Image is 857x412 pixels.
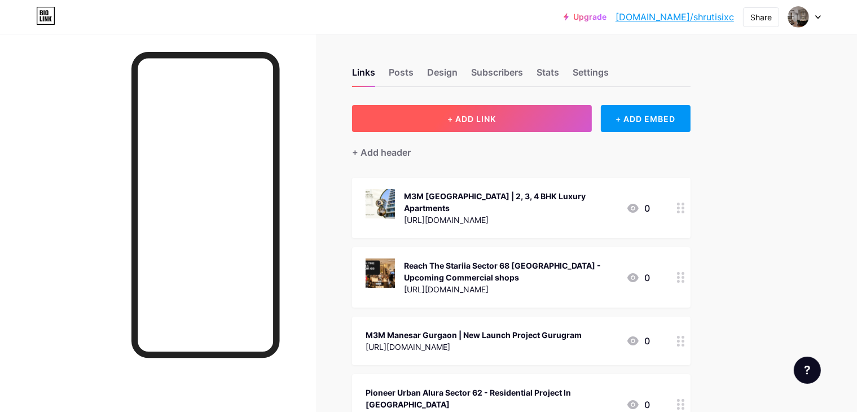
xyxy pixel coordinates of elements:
div: 0 [626,398,650,411]
a: Upgrade [564,12,607,21]
button: + ADD LINK [352,105,592,132]
div: 0 [626,201,650,215]
div: Pioneer Urban Alura Sector 62 - Residential Project In [GEOGRAPHIC_DATA] [366,387,617,410]
div: 0 [626,271,650,284]
span: + ADD LINK [447,114,496,124]
a: [DOMAIN_NAME]/shrutisixc [616,10,734,24]
div: Subscribers [471,65,523,86]
img: Shruti Singh [788,6,809,28]
div: M3M Manesar Gurgaon | New Launch Project Gurugram [366,329,582,341]
div: Design [427,65,458,86]
div: [URL][DOMAIN_NAME] [404,214,617,226]
img: Reach The Stariia Sector 68 Gurgaon - Upcoming Commercial shops [366,258,395,288]
div: + Add header [352,146,411,159]
div: + ADD EMBED [601,105,691,132]
div: Links [352,65,375,86]
img: M3M Gurgaon International City Manesar | 2, 3, 4 BHK Luxury Apartments [366,189,395,218]
div: [URL][DOMAIN_NAME] [404,283,617,295]
div: Share [750,11,772,23]
div: Reach The Stariia Sector 68 [GEOGRAPHIC_DATA] - Upcoming Commercial shops [404,260,617,283]
div: Settings [573,65,609,86]
div: M3M [GEOGRAPHIC_DATA] | 2, 3, 4 BHK Luxury Apartments [404,190,617,214]
div: [URL][DOMAIN_NAME] [366,341,582,353]
div: Posts [389,65,414,86]
div: 0 [626,334,650,348]
div: Stats [537,65,559,86]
